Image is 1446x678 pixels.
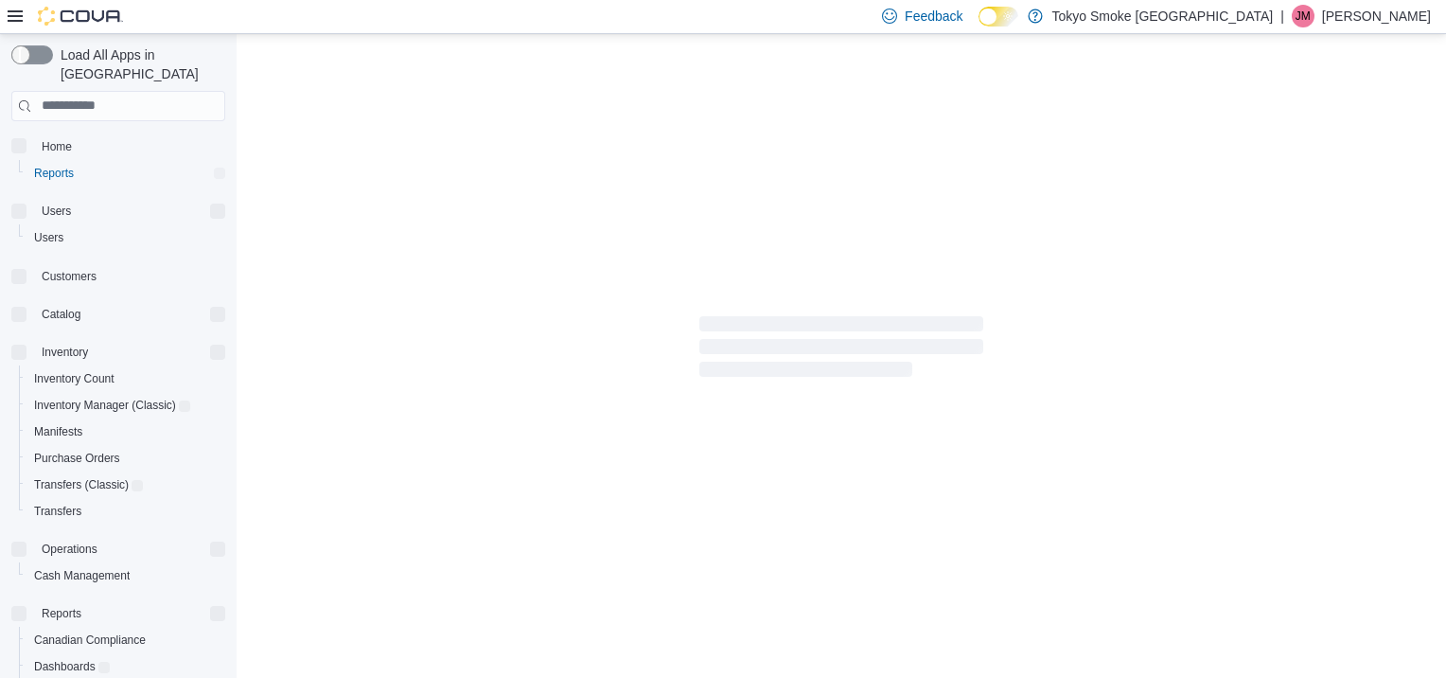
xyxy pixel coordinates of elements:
button: Transfers [19,498,233,525]
a: Inventory Count [26,367,122,390]
a: Inventory Manager (Classic) [26,394,198,417]
span: Dashboards [34,659,110,674]
a: Canadian Compliance [26,629,153,651]
span: Inventory Manager (Classic) [26,394,225,417]
span: Loading [699,320,983,381]
button: Purchase Orders [19,445,233,472]
a: Purchase Orders [26,447,128,470]
a: Customers [34,265,104,288]
span: Transfers [34,504,81,519]
span: Inventory Count [26,367,225,390]
span: Inventory Count [34,371,115,386]
span: Reports [34,166,74,181]
a: Cash Management [26,564,137,587]
span: Catalog [34,303,225,326]
span: Operations [34,538,225,561]
button: Operations [4,536,233,562]
input: Dark Mode [979,7,1018,27]
span: Operations [42,542,97,557]
button: Inventory Count [19,366,233,392]
span: Users [34,230,63,245]
span: Cash Management [34,568,130,583]
span: Home [34,134,225,158]
span: Users [42,204,71,219]
span: Customers [34,264,225,288]
span: Canadian Compliance [34,633,146,648]
button: Operations [34,538,105,561]
span: Manifests [26,420,225,443]
a: Transfers [26,500,89,523]
span: Catalog [42,307,80,322]
button: Manifests [19,419,233,445]
a: Transfers (Classic) [26,473,150,496]
div: Jordan McKay [1292,5,1314,27]
span: Transfers (Classic) [34,477,143,492]
span: Reports [42,606,81,621]
span: Inventory [34,341,225,364]
button: Users [4,198,233,224]
span: Transfers (Classic) [26,473,225,496]
button: Catalog [34,303,88,326]
button: Home [4,133,233,160]
span: Feedback [905,7,962,26]
button: Cash Management [19,562,233,589]
span: Users [34,200,225,223]
a: Inventory Manager (Classic) [19,392,233,419]
button: Inventory [34,341,96,364]
button: Users [19,224,233,251]
span: Cash Management [26,564,225,587]
span: Manifests [34,424,82,439]
button: Inventory [4,339,233,366]
span: Inventory Manager (Classic) [34,398,190,413]
span: Customers [42,269,97,284]
span: JM [1296,5,1311,27]
button: Catalog [4,301,233,328]
a: Transfers (Classic) [19,472,233,498]
button: Reports [34,602,89,625]
a: Manifests [26,420,90,443]
span: Canadian Compliance [26,629,225,651]
span: Reports [34,602,225,625]
p: | [1280,5,1284,27]
span: Purchase Orders [26,447,225,470]
a: Reports [26,162,81,185]
span: Dashboards [26,655,225,678]
span: Dark Mode [979,27,979,27]
span: Load All Apps in [GEOGRAPHIC_DATA] [53,45,225,83]
p: Tokyo Smoke [GEOGRAPHIC_DATA] [1052,5,1274,27]
button: Users [34,200,79,223]
a: Home [34,135,79,158]
button: Reports [19,160,233,187]
img: Cova [38,7,123,26]
p: [PERSON_NAME] [1322,5,1431,27]
span: Reports [26,162,225,185]
span: Purchase Orders [34,451,120,466]
span: Users [26,226,225,249]
button: Canadian Compliance [19,627,233,653]
button: Customers [4,262,233,290]
a: Users [26,226,71,249]
button: Reports [4,600,233,627]
span: Transfers [26,500,225,523]
span: Inventory [42,345,88,360]
a: Dashboards [26,655,117,678]
span: Home [42,139,72,154]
